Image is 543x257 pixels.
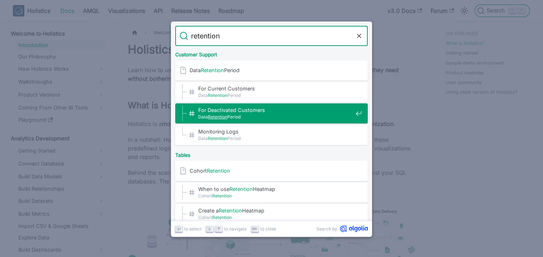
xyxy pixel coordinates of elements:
[198,107,353,113] span: For Deactivated Customers​
[175,60,368,80] a: DataRetentionPeriod
[260,225,276,232] span: to close
[198,92,353,99] span: Data Period
[208,114,227,120] mark: Retention
[252,226,257,232] svg: Escape key
[208,93,227,98] mark: Retention
[216,226,222,232] svg: Arrow up
[198,128,353,135] span: Monitoring Logs​
[340,225,368,232] svg: Algolia
[190,167,353,174] span: Cohort
[190,67,353,74] span: Data Period
[208,136,227,141] mark: Retention
[176,226,182,232] svg: Enter key
[316,225,337,232] span: Search by
[316,225,368,232] a: Search byAlgolia
[174,146,369,161] div: Tables
[198,85,353,92] span: For Current Customers​
[174,46,369,60] div: Customer Support
[207,168,230,174] mark: Retention
[355,32,363,40] button: Clear the query
[212,193,232,198] mark: Retention
[198,135,353,142] span: Data Period
[212,215,232,220] mark: Retention
[175,125,368,145] a: Monitoring Logs​DataRetentionPeriod
[219,207,242,214] mark: Retention
[201,67,224,73] mark: Retention
[175,161,368,181] a: CohortRetention
[184,225,201,232] span: to select
[175,182,368,202] a: When to useRetentionHeatmap​CohortRetention
[198,113,353,120] span: Data Period
[229,186,253,192] mark: Retention
[224,225,247,232] span: to navigate
[198,192,353,199] span: Cohort
[198,186,353,192] span: When to use Heatmap​
[198,214,353,221] span: Cohort
[207,226,212,232] svg: Arrow down
[175,103,368,123] a: For Deactivated Customers​DataRetentionPeriod
[188,26,355,46] input: Search docs
[198,207,353,214] span: Create a Heatmap​
[175,204,368,224] a: Create aRetentionHeatmap​CohortRetention
[175,82,368,102] a: For Current Customers​DataRetentionPeriod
